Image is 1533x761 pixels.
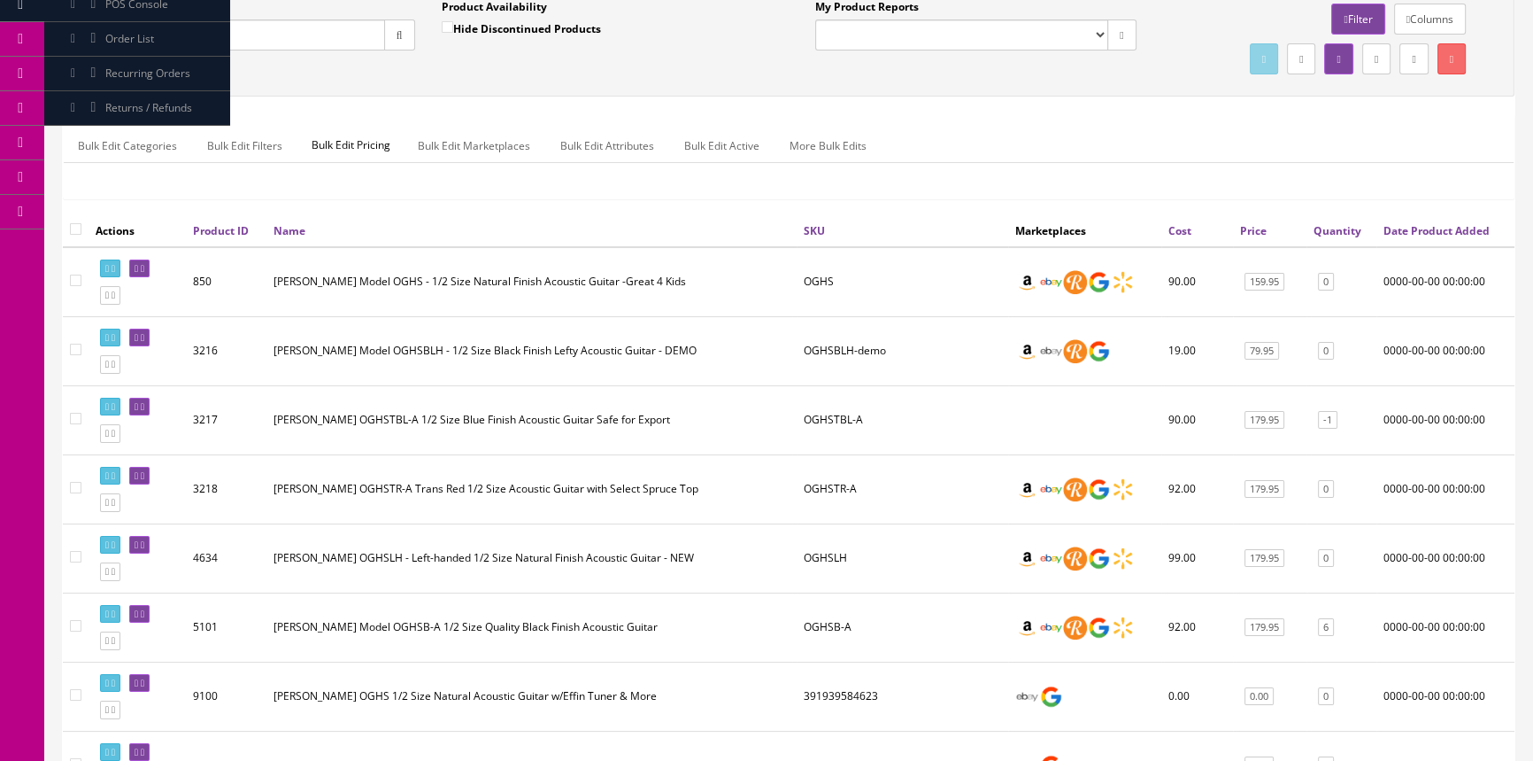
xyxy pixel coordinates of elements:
[1318,411,1337,430] a: -1
[804,223,825,238] a: SKU
[797,593,1008,662] td: OGHSB-A
[1394,4,1466,35] a: Columns
[1008,214,1161,246] th: Marketplaces
[1015,478,1039,501] img: amazon
[1015,616,1039,640] img: amazon
[186,524,266,593] td: 4634
[1244,549,1284,568] a: 179.95
[1087,616,1111,640] img: google_shopping
[186,662,266,731] td: 9100
[1015,685,1039,709] img: ebay
[105,66,190,81] span: Recurring Orders
[797,385,1008,454] td: OGHSTBL-A
[193,128,297,163] a: Bulk Edit Filters
[1318,480,1334,499] a: 0
[1244,411,1284,430] a: 179.95
[1161,316,1233,385] td: 19.00
[266,247,797,317] td: Oscar Schmidt Model OGHS - 1/2 Size Natural Finish Acoustic Guitar -Great 4 Kids
[1039,478,1063,501] img: ebay
[1376,454,1514,524] td: 0000-00-00 00:00:00
[105,31,154,46] span: Order List
[1376,593,1514,662] td: 0000-00-00 00:00:00
[1111,616,1135,640] img: walmart
[1244,273,1284,291] a: 159.95
[1376,662,1514,731] td: 0000-00-00 00:00:00
[44,57,230,91] a: Recurring Orders
[105,100,192,115] span: Returns / Refunds
[1376,316,1514,385] td: 0000-00-00 00:00:00
[266,524,797,593] td: Oscar Schmidt OGHSLH - Left-handed 1/2 Size Natural Finish Acoustic Guitar - NEW
[1331,4,1384,35] a: Filter
[1111,478,1135,501] img: walmart
[1063,478,1087,501] img: reverb
[1087,339,1111,363] img: google_shopping
[266,593,797,662] td: Oscar Schmidt Model OGHSB-A 1/2 Size Quality Black Finish Acoustic Guitar
[1063,339,1087,363] img: reverb
[1039,339,1063,363] img: ebay
[186,454,266,524] td: 3218
[298,128,404,162] span: Bulk Edit Pricing
[797,316,1008,385] td: OGHSBLH-demo
[1039,685,1063,709] img: google_shopping
[1318,618,1334,637] a: 6
[1244,480,1284,499] a: 179.95
[89,214,186,246] th: Actions
[1244,342,1279,361] a: 79.95
[1318,342,1334,361] a: 0
[1313,223,1361,238] a: Quantity
[266,662,797,731] td: Oscar Schmidt OGHS 1/2 Size Natural Acoustic Guitar w/Effin Tuner & More
[404,128,544,163] a: Bulk Edit Marketplaces
[1087,270,1111,294] img: google_shopping
[94,19,385,50] input: Search
[1383,223,1490,238] a: Date Product Added
[442,19,601,37] label: Hide Discontinued Products
[1087,478,1111,501] img: google_shopping
[1244,618,1284,637] a: 179.95
[1063,616,1087,640] img: reverb
[273,223,305,238] a: Name
[64,128,191,163] a: Bulk Edit Categories
[266,316,797,385] td: Oscar Schmidt Model OGHSBLH - 1/2 Size Black Finish Lefty Acoustic Guitar - DEMO
[797,247,1008,317] td: OGHS
[1161,524,1233,593] td: 99.00
[1318,549,1334,568] a: 0
[1063,547,1087,571] img: reverb
[266,454,797,524] td: Oscar Schmidt OGHSTR-A Trans Red 1/2 Size Acoustic Guitar with Select Spruce Top
[1240,223,1267,238] a: Price
[186,247,266,317] td: 850
[670,128,774,163] a: Bulk Edit Active
[1161,454,1233,524] td: 92.00
[1318,273,1334,291] a: 0
[1039,547,1063,571] img: ebay
[1015,270,1039,294] img: amazon
[1039,270,1063,294] img: ebay
[1376,247,1514,317] td: 0000-00-00 00:00:00
[1015,547,1039,571] img: amazon
[1161,593,1233,662] td: 92.00
[44,22,230,57] a: Order List
[1087,547,1111,571] img: google_shopping
[1039,616,1063,640] img: ebay
[546,128,668,163] a: Bulk Edit Attributes
[44,91,230,126] a: Returns / Refunds
[1015,339,1039,363] img: amazon
[1318,687,1334,706] a: 0
[186,593,266,662] td: 5101
[1063,270,1087,294] img: reverb
[797,524,1008,593] td: OGHSLH
[797,454,1008,524] td: OGHSTR-A
[1244,687,1274,706] a: 0.00
[797,662,1008,731] td: 391939584623
[1161,662,1233,731] td: 0.00
[1161,247,1233,317] td: 90.00
[186,385,266,454] td: 3217
[1168,223,1191,238] a: Cost
[1376,524,1514,593] td: 0000-00-00 00:00:00
[442,21,453,33] input: Hide Discontinued Products
[775,128,881,163] a: More Bulk Edits
[266,385,797,454] td: Oscar Schmidt OGHSTBL-A 1/2 Size Blue Finish Acoustic Guitar Safe for Export
[1111,547,1135,571] img: walmart
[193,223,249,238] a: Product ID
[1111,270,1135,294] img: walmart
[186,316,266,385] td: 3216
